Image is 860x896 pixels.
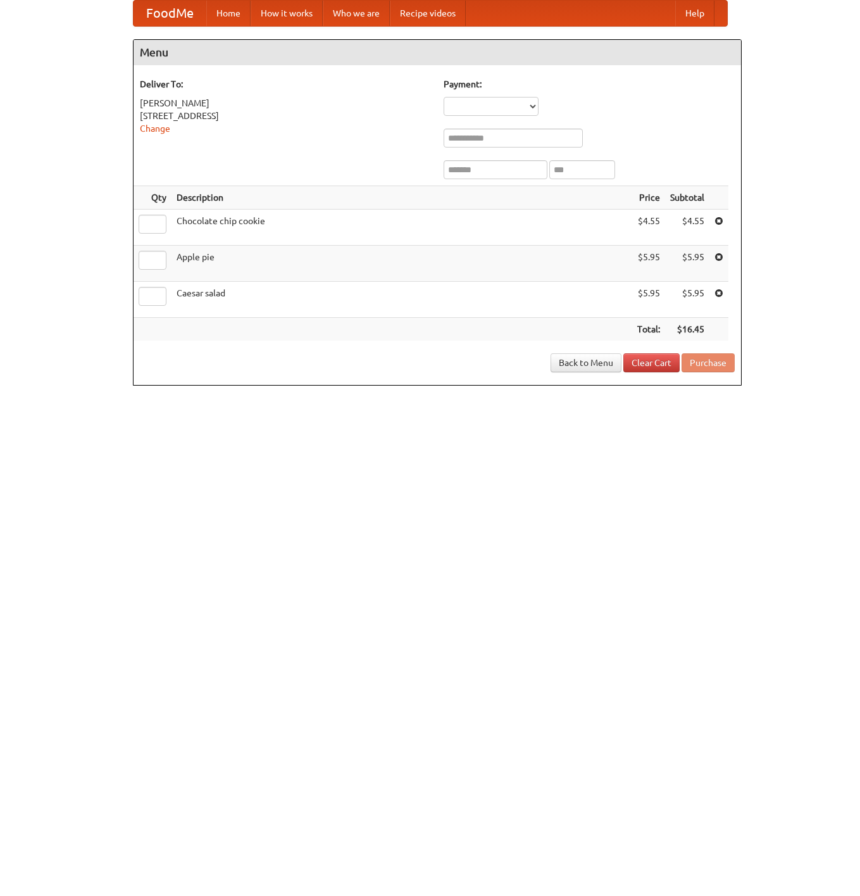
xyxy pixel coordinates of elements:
[251,1,323,26] a: How it works
[140,110,431,122] div: [STREET_ADDRESS]
[444,78,735,91] h5: Payment:
[134,186,171,210] th: Qty
[323,1,390,26] a: Who we are
[665,186,709,210] th: Subtotal
[171,246,632,282] td: Apple pie
[665,282,709,318] td: $5.95
[171,186,632,210] th: Description
[682,353,735,372] button: Purchase
[134,1,206,26] a: FoodMe
[140,78,431,91] h5: Deliver To:
[675,1,714,26] a: Help
[171,282,632,318] td: Caesar salad
[134,40,741,65] h4: Menu
[551,353,621,372] a: Back to Menu
[665,318,709,341] th: $16.45
[632,282,665,318] td: $5.95
[140,123,170,134] a: Change
[632,246,665,282] td: $5.95
[206,1,251,26] a: Home
[665,210,709,246] td: $4.55
[171,210,632,246] td: Chocolate chip cookie
[632,186,665,210] th: Price
[665,246,709,282] td: $5.95
[140,97,431,110] div: [PERSON_NAME]
[390,1,466,26] a: Recipe videos
[632,318,665,341] th: Total:
[632,210,665,246] td: $4.55
[623,353,680,372] a: Clear Cart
